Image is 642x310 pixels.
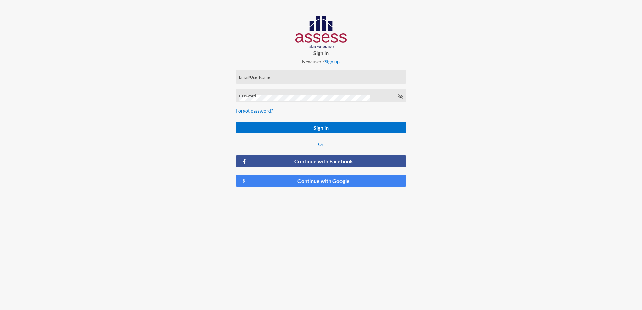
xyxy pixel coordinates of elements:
a: Sign up [325,59,340,64]
p: Or [236,141,407,147]
button: Continue with Google [236,175,407,187]
img: AssessLogoo.svg [295,16,347,48]
button: Sign in [236,122,407,133]
p: Sign in [230,50,412,56]
button: Continue with Facebook [236,155,407,167]
a: Forgot password? [236,108,273,114]
p: New user ? [230,59,412,64]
